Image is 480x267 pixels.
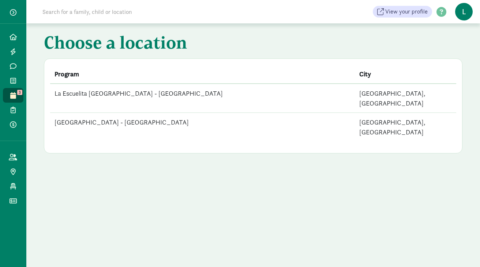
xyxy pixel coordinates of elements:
th: City [355,65,457,84]
td: La Escuelita [GEOGRAPHIC_DATA] - [GEOGRAPHIC_DATA] [50,84,355,113]
th: Program [50,65,355,84]
td: [GEOGRAPHIC_DATA], [GEOGRAPHIC_DATA] [355,113,457,142]
td: [GEOGRAPHIC_DATA], [GEOGRAPHIC_DATA] [355,84,457,113]
td: [GEOGRAPHIC_DATA] - [GEOGRAPHIC_DATA] [50,113,355,142]
span: 3 [17,90,22,95]
a: View your profile [373,6,432,18]
span: View your profile [385,7,428,16]
iframe: Chat Widget [443,232,480,267]
span: L [455,3,473,20]
h1: Choose a location [44,32,462,56]
input: Search for a family, child or location [38,4,243,19]
a: 3 [3,88,23,103]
